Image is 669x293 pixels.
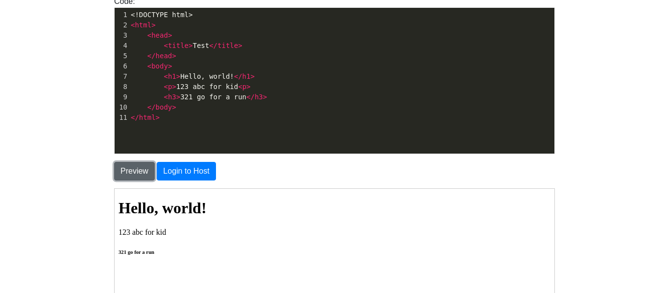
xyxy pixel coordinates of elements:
h6: 321 go for a run [4,60,436,66]
p: 123 abc for kid [4,39,436,48]
span: </ [131,113,139,121]
span: > [168,62,172,70]
span: body [151,62,168,70]
span: <!DOCTYPE html> [131,11,192,19]
span: < [131,21,135,29]
span: html [135,21,151,29]
span: 321 go for a run [131,93,267,101]
span: h1 [242,72,251,80]
span: < [147,31,151,39]
span: > [172,52,176,60]
span: < [238,83,242,90]
span: > [168,31,172,39]
span: > [246,83,250,90]
h1: Hello, world! [4,10,436,28]
span: > [172,103,176,111]
div: 10 [115,102,129,113]
span: Test [131,42,242,49]
span: p [168,83,172,90]
span: p [242,83,246,90]
span: > [238,42,242,49]
div: 1 [115,10,129,20]
span: > [176,93,180,101]
div: 4 [115,41,129,51]
span: </ [234,72,242,80]
span: head [156,52,172,60]
span: > [172,83,176,90]
span: > [250,72,254,80]
div: 3 [115,30,129,41]
span: body [156,103,172,111]
div: 11 [115,113,129,123]
span: < [164,93,167,101]
div: 5 [115,51,129,61]
span: > [151,21,155,29]
span: 123 abc for kid [131,83,251,90]
span: head [151,31,168,39]
span: > [263,93,267,101]
span: > [189,42,192,49]
span: < [164,42,167,49]
button: Preview [114,162,155,180]
span: </ [147,52,156,60]
span: < [164,83,167,90]
span: h1 [168,72,176,80]
span: title [217,42,238,49]
button: Login to Host [157,162,215,180]
div: 7 [115,71,129,82]
span: h3 [168,93,176,101]
span: </ [147,103,156,111]
span: title [168,42,189,49]
div: 9 [115,92,129,102]
div: 8 [115,82,129,92]
span: html [139,113,156,121]
span: h3 [255,93,263,101]
span: Hello, world! [131,72,255,80]
div: 2 [115,20,129,30]
span: > [176,72,180,80]
span: < [164,72,167,80]
span: </ [209,42,217,49]
span: < [147,62,151,70]
span: > [156,113,160,121]
div: 6 [115,61,129,71]
span: </ [246,93,255,101]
